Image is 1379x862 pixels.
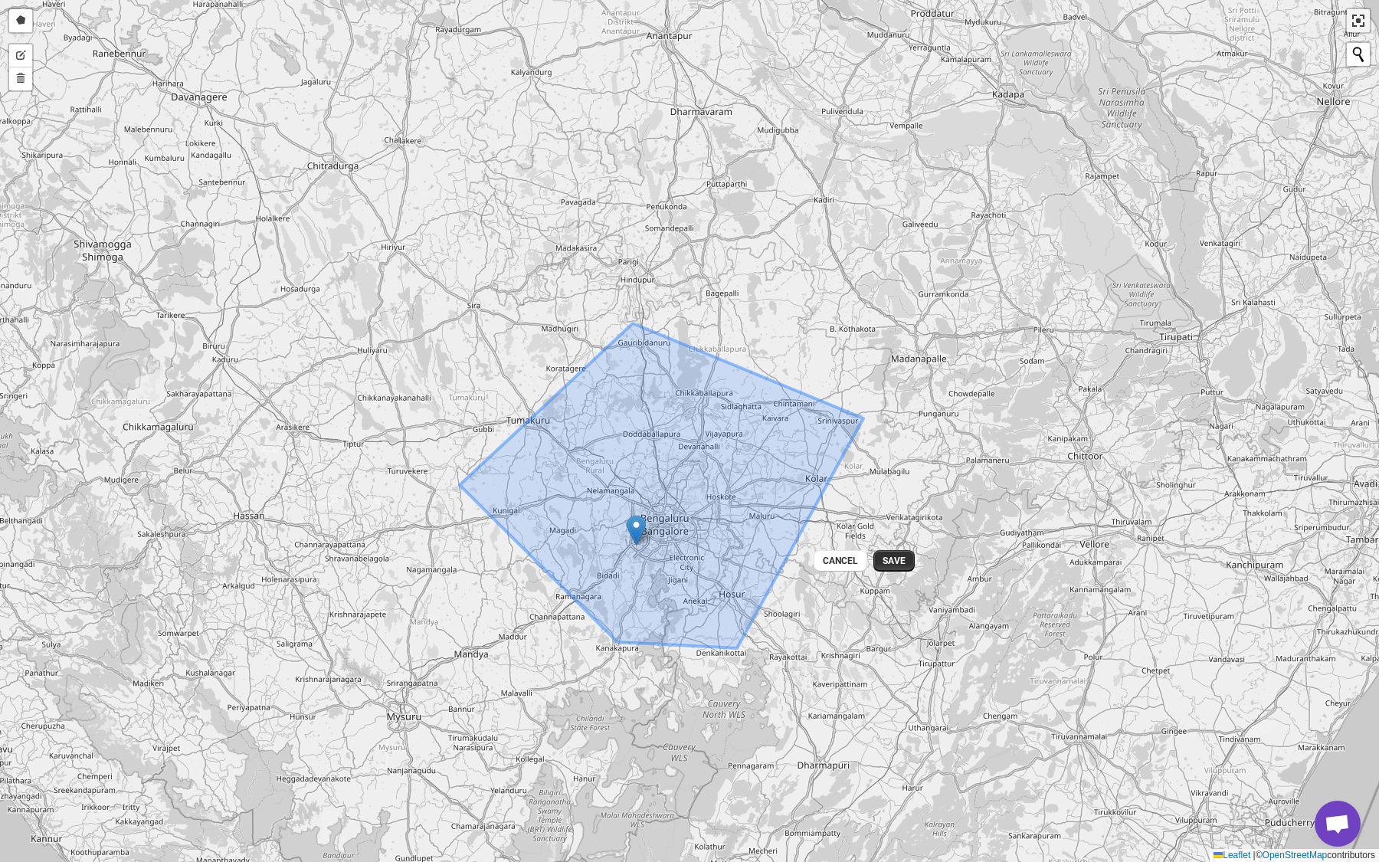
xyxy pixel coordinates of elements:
div: Open chat [1315,801,1361,847]
span: CANCEL [823,555,858,567]
button: CANCEL [814,550,867,572]
button: SAVE [873,550,915,572]
img: Marker [627,515,646,546]
span: SAVE [883,555,906,567]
